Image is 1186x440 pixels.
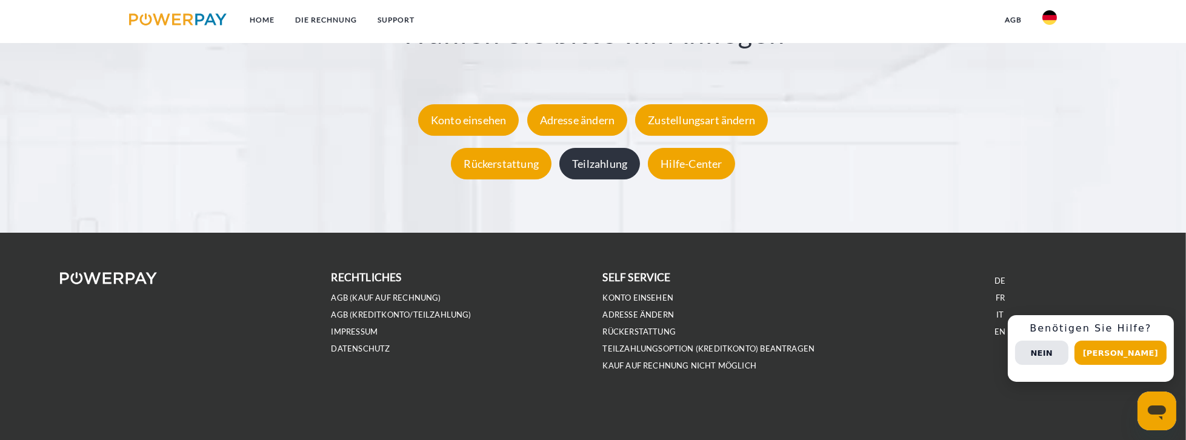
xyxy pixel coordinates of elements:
[331,310,471,320] a: AGB (Kreditkonto/Teilzahlung)
[635,105,768,136] div: Zustellungsart ändern
[367,9,425,31] a: SUPPORT
[60,272,158,284] img: logo-powerpay-white.svg
[527,105,628,136] div: Adresse ändern
[418,105,519,136] div: Konto einsehen
[559,148,640,180] div: Teilzahlung
[448,158,555,171] a: Rückerstattung
[996,310,1004,320] a: IT
[415,114,522,127] a: Konto einsehen
[129,13,227,25] img: logo-powerpay.svg
[996,293,1005,303] a: FR
[645,158,738,171] a: Hilfe-Center
[285,9,367,31] a: DIE RECHNUNG
[331,344,390,354] a: DATENSCHUTZ
[556,158,643,171] a: Teilzahlung
[994,327,1005,337] a: EN
[239,9,285,31] a: Home
[603,293,674,303] a: Konto einsehen
[994,276,1005,286] a: DE
[1015,341,1068,365] button: Nein
[1042,10,1057,25] img: de
[603,310,675,320] a: Adresse ändern
[1138,392,1176,430] iframe: Schaltfläche zum Öffnen des Messaging-Fensters
[603,327,676,337] a: Rückerstattung
[994,9,1032,31] a: agb
[603,361,757,371] a: Kauf auf Rechnung nicht möglich
[524,114,631,127] a: Adresse ändern
[331,271,402,284] b: rechtliches
[331,327,378,337] a: IMPRESSUM
[632,114,771,127] a: Zustellungsart ändern
[1008,315,1174,382] div: Schnellhilfe
[1074,341,1167,365] button: [PERSON_NAME]
[451,148,551,180] div: Rückerstattung
[331,293,441,303] a: AGB (Kauf auf Rechnung)
[603,271,671,284] b: self service
[648,148,735,180] div: Hilfe-Center
[603,344,815,354] a: Teilzahlungsoption (KREDITKONTO) beantragen
[1015,322,1167,335] h3: Benötigen Sie Hilfe?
